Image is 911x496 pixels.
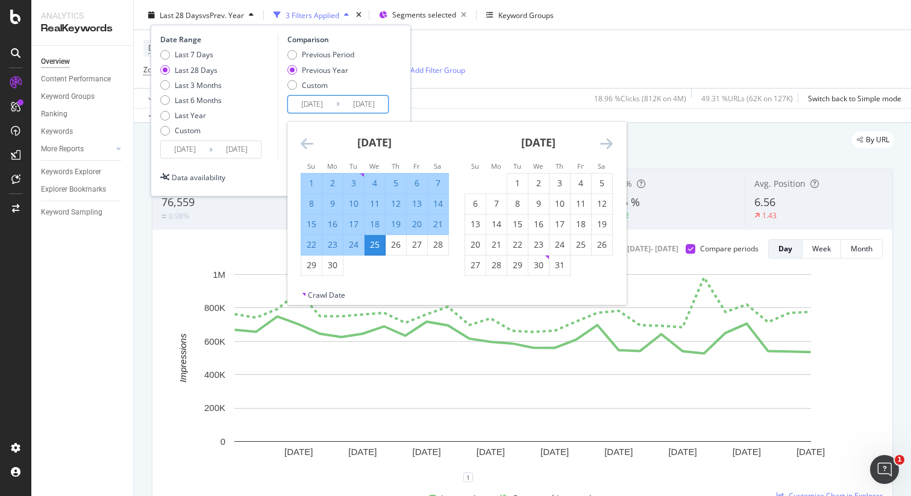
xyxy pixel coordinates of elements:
[797,447,825,457] text: [DATE]
[327,162,337,171] small: Mo
[570,214,591,234] td: Choose Friday, October 18, 2024 as your check-in date. It’s available.
[471,162,479,171] small: Su
[851,243,872,254] div: Month
[803,89,901,108] button: Switch back to Simple mode
[870,455,899,484] iframe: Intercom live chat
[570,173,591,193] td: Choose Friday, October 4, 2024 as your check-in date. It’s available.
[143,64,164,75] span: Zones
[161,195,195,209] span: 76,559
[284,447,313,457] text: [DATE]
[486,214,507,234] td: Choose Monday, October 14, 2024 as your check-in date. It’s available.
[301,198,322,210] div: 8
[343,198,364,210] div: 10
[701,93,793,104] div: 49.31 % URLs ( 62K on 127K )
[301,234,322,255] td: Selected. Sunday, September 22, 2024
[160,125,222,136] div: Custom
[213,141,261,158] input: End Date
[465,193,486,214] td: Choose Sunday, October 6, 2024 as your check-in date. It’s available.
[354,9,364,21] div: times
[754,195,775,209] span: 6.56
[486,255,507,275] td: Choose Monday, October 28, 2024 as your check-in date. It’s available.
[322,239,343,251] div: 23
[343,214,364,234] td: Selected. Tuesday, September 17, 2024
[594,93,686,104] div: 18.96 % Clicks ( 812K on 4M )
[322,234,343,255] td: Selected. Monday, September 23, 2024
[427,193,448,214] td: Selected. Saturday, September 14, 2024
[528,198,549,210] div: 9
[160,110,222,121] div: Last Year
[491,162,501,171] small: Mo
[600,136,613,151] div: Move forward to switch to the next month.
[428,218,448,230] div: 21
[571,239,591,251] div: 25
[41,143,113,155] a: More Reports
[465,239,486,251] div: 20
[302,80,328,90] div: Custom
[528,259,549,271] div: 30
[343,239,364,251] div: 24
[143,5,258,25] button: Last 28 DaysvsPrev. Year
[410,65,465,75] div: Add Filter Group
[322,198,343,210] div: 9
[41,166,101,178] div: Keywords Explorer
[41,143,84,155] div: More Reports
[340,96,388,113] input: End Date
[507,234,528,255] td: Choose Tuesday, October 22, 2024 as your check-in date. It’s available.
[308,290,345,300] div: Crawl Date
[465,259,486,271] div: 27
[41,90,95,103] div: Keyword Groups
[570,234,591,255] td: Choose Friday, October 25, 2024 as your check-in date. It’s available.
[592,218,612,230] div: 19
[407,198,427,210] div: 13
[41,166,125,178] a: Keywords Explorer
[301,173,322,193] td: Selected. Sunday, September 1, 2024
[178,333,188,382] text: Impressions
[427,214,448,234] td: Selected. Saturday, September 21, 2024
[269,5,354,25] button: 3 Filters Applied
[386,198,406,210] div: 12
[507,214,528,234] td: Choose Tuesday, October 15, 2024 as your check-in date. It’s available.
[41,108,67,121] div: Ranking
[287,122,626,290] div: Calendar
[592,198,612,210] div: 12
[406,193,427,214] td: Selected. Friday, September 13, 2024
[481,5,559,25] button: Keyword Groups
[162,268,883,477] svg: A chart.
[540,447,569,457] text: [DATE]
[385,234,406,255] td: Choose Thursday, September 26, 2024 as your check-in date. It’s available.
[160,95,222,105] div: Last 6 Months
[407,218,427,230] div: 20
[465,214,486,234] td: Choose Sunday, October 13, 2024 as your check-in date. It’s available.
[322,177,343,189] div: 2
[465,255,486,275] td: Choose Sunday, October 27, 2024 as your check-in date. It’s available.
[143,89,178,108] button: Apply
[549,218,570,230] div: 17
[349,162,357,171] small: Tu
[41,206,102,219] div: Keyword Sampling
[406,214,427,234] td: Selected. Friday, September 20, 2024
[486,218,507,230] div: 14
[41,183,125,196] a: Explorer Bookmarks
[286,10,339,20] div: 3 Filters Applied
[592,177,612,189] div: 5
[287,65,354,75] div: Previous Year
[549,198,570,210] div: 10
[507,218,528,230] div: 15
[778,243,792,254] div: Day
[365,239,385,251] div: 25
[528,239,549,251] div: 23
[343,173,364,193] td: Selected. Tuesday, September 3, 2024
[486,259,507,271] div: 28
[41,125,125,138] a: Keywords
[762,210,777,221] div: 1.43
[768,239,803,259] button: Day
[413,162,420,171] small: Fr
[895,455,904,465] span: 1
[577,162,584,171] small: Fr
[592,239,612,251] div: 26
[428,239,448,251] div: 28
[301,214,322,234] td: Selected. Sunday, September 15, 2024
[41,55,70,68] div: Overview
[169,211,189,221] div: 0.98%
